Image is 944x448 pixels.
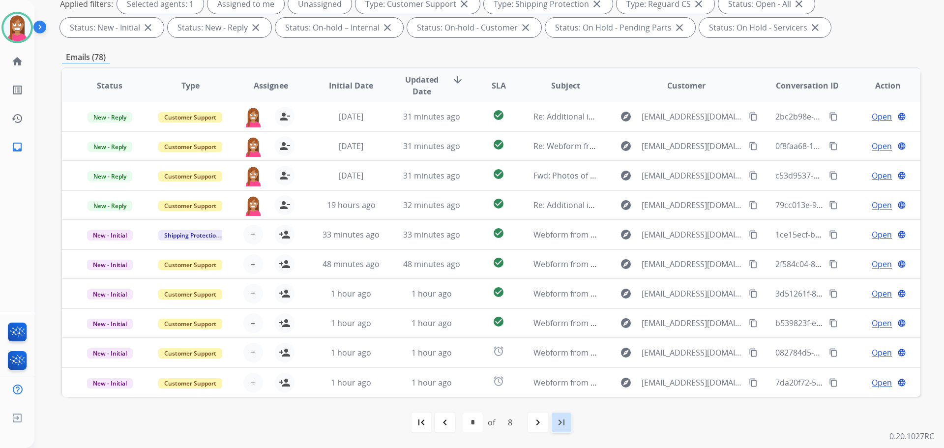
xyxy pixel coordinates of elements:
mat-icon: explore [620,258,632,270]
mat-icon: content_copy [829,112,838,121]
mat-icon: language [897,348,906,357]
img: agent-avatar [243,166,263,186]
span: Customer Support [158,289,222,299]
span: SLA [492,80,506,91]
span: 0f8faa68-1cbe-443c-9322-a9c7f3341c99 [775,141,919,151]
mat-icon: close [382,22,393,33]
mat-icon: language [897,230,906,239]
mat-icon: content_copy [749,201,758,209]
mat-icon: check_circle [493,198,504,209]
span: 1 hour ago [412,377,452,388]
span: + [251,258,255,270]
img: agent-avatar [243,195,263,216]
mat-icon: close [520,22,531,33]
mat-icon: content_copy [749,348,758,357]
mat-icon: language [897,171,906,180]
span: 33 minutes ago [323,229,380,240]
span: + [251,347,255,358]
span: Status [97,80,122,91]
mat-icon: person_add [279,229,291,240]
mat-icon: close [674,22,685,33]
mat-icon: content_copy [829,378,838,387]
mat-icon: content_copy [749,142,758,150]
mat-icon: content_copy [749,112,758,121]
span: [EMAIL_ADDRESS][DOMAIN_NAME] [642,199,743,211]
div: Status: On-hold - Customer [407,18,541,37]
mat-icon: history [11,113,23,124]
span: Customer Support [158,142,222,152]
div: Status: New - Initial [60,18,164,37]
span: Updated Date [400,74,444,97]
span: Customer Support [158,319,222,329]
span: 1 hour ago [331,347,371,358]
span: Open [872,140,892,152]
span: New - Reply [88,201,132,211]
mat-icon: check_circle [493,109,504,121]
mat-icon: explore [620,317,632,329]
th: Action [840,68,920,103]
span: Open [872,377,892,388]
span: Webform from [EMAIL_ADDRESS][DOMAIN_NAME] on [DATE] [533,229,756,240]
mat-icon: first_page [415,417,427,428]
span: 31 minutes ago [403,141,460,151]
span: 2f584c04-8247-4c38-bd5b-e33ae70ee76c [775,259,925,269]
mat-icon: content_copy [829,319,838,328]
mat-icon: check_circle [493,139,504,150]
span: 32 minutes ago [403,200,460,210]
mat-icon: content_copy [749,319,758,328]
span: Open [872,111,892,122]
button: + [243,225,263,244]
mat-icon: language [897,378,906,387]
mat-icon: content_copy [829,230,838,239]
span: [DATE] [339,170,363,181]
mat-icon: close [809,22,821,33]
mat-icon: person_remove [279,170,291,181]
mat-icon: person_add [279,258,291,270]
mat-icon: list_alt [11,84,23,96]
mat-icon: content_copy [749,378,758,387]
span: New - Initial [87,289,133,299]
mat-icon: content_copy [749,289,758,298]
mat-icon: check_circle [493,168,504,180]
mat-icon: home [11,56,23,67]
span: Webform from [EMAIL_ADDRESS][DOMAIN_NAME] on [DATE] [533,377,756,388]
span: 7da20f72-5b52-4689-af78-79cf1534ba9e [775,377,922,388]
div: Status: On Hold - Servicers [699,18,831,37]
span: 1ce15ecf-b9e3-47ab-add8-dd73949abfa7 [775,229,925,240]
button: + [243,373,263,392]
span: [DATE] [339,141,363,151]
span: + [251,377,255,388]
mat-icon: explore [620,140,632,152]
mat-icon: explore [620,229,632,240]
span: Open [872,288,892,299]
img: agent-avatar [243,107,263,127]
span: Customer Support [158,260,222,270]
mat-icon: person_remove [279,199,291,211]
button: + [243,313,263,333]
mat-icon: explore [620,288,632,299]
span: [DATE] [339,111,363,122]
span: Open [872,317,892,329]
span: New - Initial [87,260,133,270]
mat-icon: navigate_next [532,417,544,428]
span: 33 minutes ago [403,229,460,240]
span: Customer Support [158,201,222,211]
mat-icon: language [897,319,906,328]
span: Webform from [EMAIL_ADDRESS][DOMAIN_NAME] on [DATE] [533,259,756,269]
span: [EMAIL_ADDRESS][DOMAIN_NAME] [642,111,743,122]
span: Customer Support [158,112,222,122]
span: c53d9537-a947-4d67-99e6-9284d82abc90 [775,170,928,181]
span: New - Reply [88,171,132,181]
span: Re: Additional information [533,111,631,122]
mat-icon: explore [620,111,632,122]
span: Type [181,80,200,91]
div: Status: On Hold - Pending Parts [545,18,695,37]
span: Initial Date [329,80,373,91]
mat-icon: explore [620,347,632,358]
span: 3d51261f-8850-496e-8357-2b5bfc2cb082 [775,288,924,299]
span: + [251,288,255,299]
mat-icon: person_add [279,317,291,329]
p: 0.20.1027RC [889,430,934,442]
mat-icon: person_add [279,347,291,358]
mat-icon: content_copy [829,348,838,357]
